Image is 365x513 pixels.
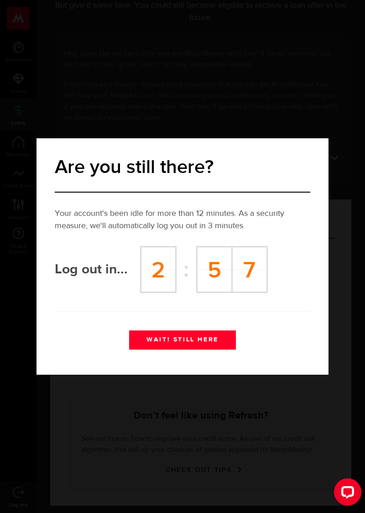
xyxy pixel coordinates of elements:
[129,330,235,350] button: WAIT! STILL HERE
[327,475,365,513] iframe: LiveChat chat widget
[55,156,310,179] h2: Are you still there?
[141,247,176,293] td: 2
[55,264,140,275] h2: Log out in...
[197,247,232,293] td: 5
[55,208,310,232] p: Your account's been idle for more than 12 minutes. As a security measure, we'll automatically log...
[232,247,267,293] td: 7
[176,247,197,293] td: :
